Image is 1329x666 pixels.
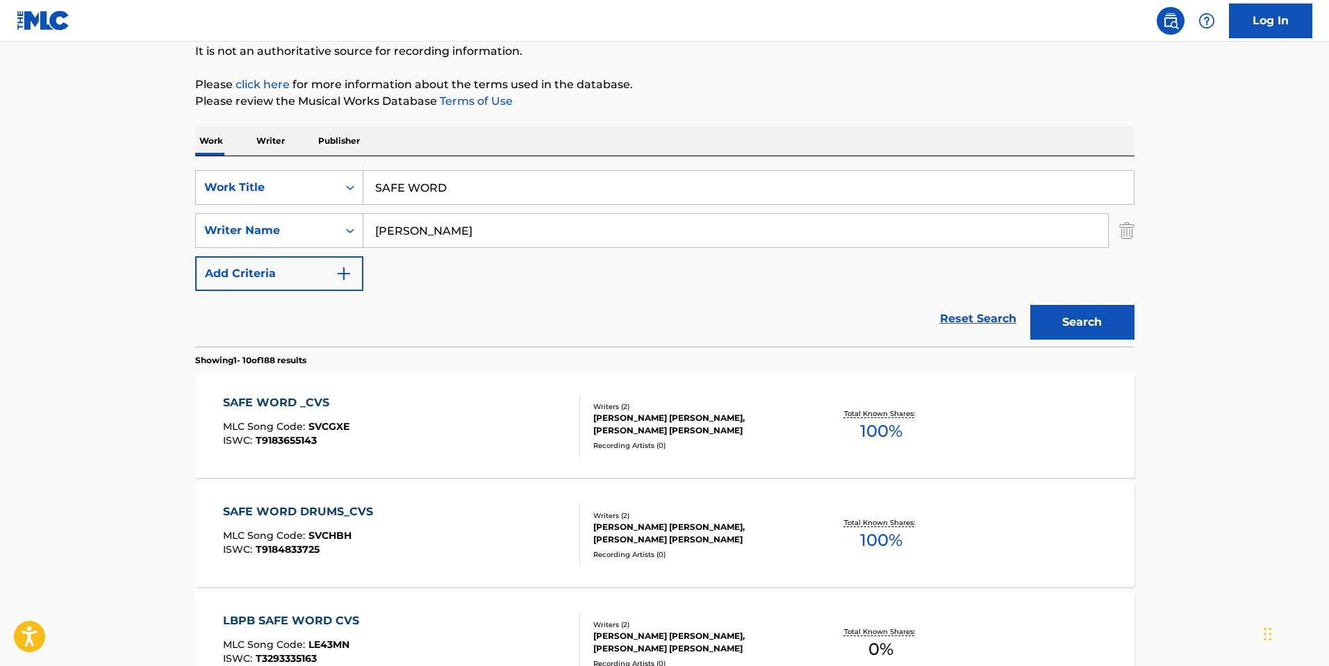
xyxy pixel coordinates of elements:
div: [PERSON_NAME] [PERSON_NAME], [PERSON_NAME] [PERSON_NAME] [593,521,803,546]
div: [PERSON_NAME] [PERSON_NAME], [PERSON_NAME] [PERSON_NAME] [593,412,803,437]
button: Search [1030,305,1134,340]
span: SVCGXE [308,420,349,433]
span: ISWC : [223,652,256,665]
div: Recording Artists ( 0 ) [593,549,803,560]
div: SAFE WORD DRUMS_CVS [223,503,380,520]
span: T9183655143 [256,434,317,447]
p: Please for more information about the terms used in the database. [195,76,1134,93]
p: Please review the Musical Works Database [195,93,1134,110]
a: Terms of Use [437,94,513,108]
span: 0 % [868,637,893,662]
span: ISWC : [223,543,256,556]
button: Add Criteria [195,256,363,291]
a: Reset Search [933,303,1023,334]
img: search [1162,13,1179,29]
p: Total Known Shares: [844,408,918,419]
a: SAFE WORD DRUMS_CVSMLC Song Code:SVCHBHISWC:T9184833725Writers (2)[PERSON_NAME] [PERSON_NAME], [P... [195,483,1134,587]
img: 9d2ae6d4665cec9f34b9.svg [336,265,352,282]
span: MLC Song Code : [223,529,308,542]
p: Total Known Shares: [844,517,918,528]
div: Writers ( 2 ) [593,510,803,521]
p: Total Known Shares: [844,626,918,637]
p: It is not an authoritative source for recording information. [195,43,1134,60]
div: Recording Artists ( 0 ) [593,440,803,451]
a: SAFE WORD _CVSMLC Song Code:SVCGXEISWC:T9183655143Writers (2)[PERSON_NAME] [PERSON_NAME], [PERSON... [195,374,1134,478]
p: Writer [252,126,289,156]
div: Writers ( 2 ) [593,401,803,412]
a: Public Search [1157,7,1184,35]
span: LE43MN [308,638,349,651]
div: Writer Name [204,222,329,239]
a: Log In [1229,3,1312,38]
span: 100 % [860,528,902,553]
form: Search Form [195,170,1134,347]
span: MLC Song Code : [223,420,308,433]
img: Delete Criterion [1119,213,1134,248]
iframe: Chat Widget [1260,599,1329,666]
span: T9184833725 [256,543,320,556]
p: Showing 1 - 10 of 188 results [195,354,306,367]
a: click here [236,78,290,91]
span: ISWC : [223,434,256,447]
span: 100 % [860,419,902,444]
div: Work Title [204,179,329,196]
span: MLC Song Code : [223,638,308,651]
p: Publisher [314,126,364,156]
div: Help [1193,7,1221,35]
p: Work [195,126,227,156]
div: SAFE WORD _CVS [223,394,349,411]
div: Writers ( 2 ) [593,619,803,630]
span: T3293335163 [256,652,317,665]
img: MLC Logo [17,10,70,31]
img: help [1198,13,1215,29]
div: LBPB SAFE WORD CVS [223,613,366,629]
span: SVCHBH [308,529,352,542]
div: Drag [1264,613,1272,655]
div: [PERSON_NAME] [PERSON_NAME], [PERSON_NAME] [PERSON_NAME] [593,630,803,655]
